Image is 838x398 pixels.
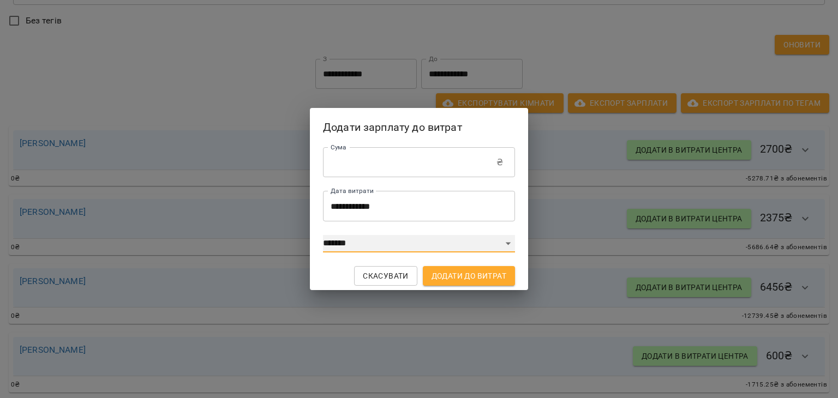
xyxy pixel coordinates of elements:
h2: Додати зарплату до витрат [323,119,515,136]
span: Скасувати [363,269,409,282]
button: Додати до витрат [423,266,515,286]
button: Скасувати [354,266,417,286]
p: ₴ [496,156,503,169]
span: Додати до витрат [432,269,506,282]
